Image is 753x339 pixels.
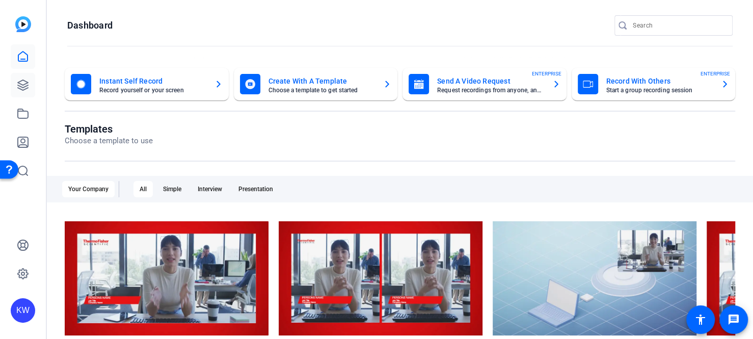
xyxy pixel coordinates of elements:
button: Record With OthersStart a group recording sessionENTERPRISE [572,68,736,100]
div: Interview [192,181,228,197]
img: blue-gradient.svg [15,16,31,32]
p: Choose a template to use [65,135,153,147]
mat-card-title: Instant Self Record [99,75,206,87]
button: Create With A TemplateChoose a template to get started [234,68,398,100]
div: Simple [157,181,187,197]
span: ENTERPRISE [701,70,730,77]
mat-card-subtitle: Choose a template to get started [268,87,375,93]
button: Instant Self RecordRecord yourself or your screen [65,68,229,100]
mat-card-title: Record With Others [606,75,713,87]
h1: Templates [65,123,153,135]
div: Presentation [232,181,279,197]
input: Search [633,19,724,32]
div: Your Company [62,181,115,197]
mat-card-subtitle: Start a group recording session [606,87,713,93]
mat-card-title: Send A Video Request [437,75,544,87]
mat-icon: accessibility [694,314,707,326]
mat-card-title: Create With A Template [268,75,375,87]
mat-card-subtitle: Record yourself or your screen [99,87,206,93]
button: Send A Video RequestRequest recordings from anyone, anywhereENTERPRISE [402,68,567,100]
mat-card-subtitle: Request recordings from anyone, anywhere [437,87,544,93]
span: ENTERPRISE [532,70,561,77]
div: KW [11,298,35,323]
div: All [133,181,153,197]
h1: Dashboard [67,19,113,32]
mat-icon: message [728,314,740,326]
